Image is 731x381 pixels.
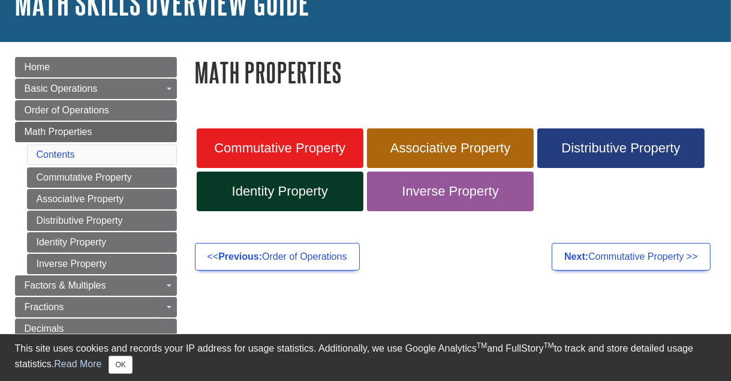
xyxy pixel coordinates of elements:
[197,172,363,211] a: Identity Property
[109,356,132,374] button: Close
[206,184,354,199] span: Identity Property
[25,127,92,137] span: Math Properties
[27,167,177,188] a: Commutative Property
[195,243,360,271] a: <<Previous:Order of Operations
[15,122,177,142] a: Math Properties
[37,149,75,160] a: Contents
[25,323,64,334] span: Decimals
[197,128,363,168] a: Commutative Property
[15,275,177,296] a: Factors & Multiples
[27,254,177,274] a: Inverse Property
[206,140,354,156] span: Commutative Property
[367,128,534,168] a: Associative Property
[25,62,50,72] span: Home
[477,341,487,350] sup: TM
[15,319,177,339] a: Decimals
[15,79,177,99] a: Basic Operations
[552,243,710,271] a: Next:Commutative Property >>
[27,211,177,231] a: Distributive Property
[15,57,177,77] a: Home
[537,128,704,168] a: Distributive Property
[564,251,588,262] strong: Next:
[25,105,109,115] span: Order of Operations
[544,341,554,350] sup: TM
[15,100,177,121] a: Order of Operations
[54,359,101,369] a: Read More
[546,140,695,156] span: Distributive Property
[25,280,106,290] span: Factors & Multiples
[376,140,525,156] span: Associative Property
[15,297,177,317] a: Fractions
[376,184,525,199] span: Inverse Property
[218,251,262,262] strong: Previous:
[27,189,177,209] a: Associative Property
[27,232,177,253] a: Identity Property
[25,302,64,312] span: Fractions
[15,341,717,374] div: This site uses cookies and records your IP address for usage statistics. Additionally, we use Goo...
[25,83,98,94] span: Basic Operations
[195,57,717,88] h1: Math Properties
[367,172,534,211] a: Inverse Property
